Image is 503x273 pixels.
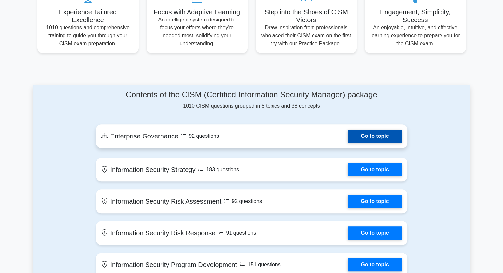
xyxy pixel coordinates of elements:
a: Go to topic [348,258,402,271]
h5: Engagement, Simplicity, Success [370,8,461,24]
p: An intelligent system designed to focus your efforts where they're needed most, solidifying your ... [152,16,242,48]
a: Go to topic [348,226,402,240]
p: 1010 questions and comprehensive training to guide you through your CISM exam preparation. [43,24,133,48]
div: 1010 CISM questions grouped in 8 topics and 38 concepts [96,90,407,110]
h5: Focus with Adaptive Learning [152,8,242,16]
p: An enjoyable, intuitive, and effective learning experience to prepare you for the CISM exam. [370,24,461,48]
h4: Contents of the CISM (Certified Information Security Manager) package [96,90,407,99]
p: Draw inspiration from professionals who aced their CISM exam on the first try with our Practice P... [261,24,352,48]
h5: Experience Tailored Excellence [43,8,133,24]
a: Go to topic [348,163,402,176]
h5: Step into the Shoes of CISM Victors [261,8,352,24]
a: Go to topic [348,130,402,143]
a: Go to topic [348,195,402,208]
